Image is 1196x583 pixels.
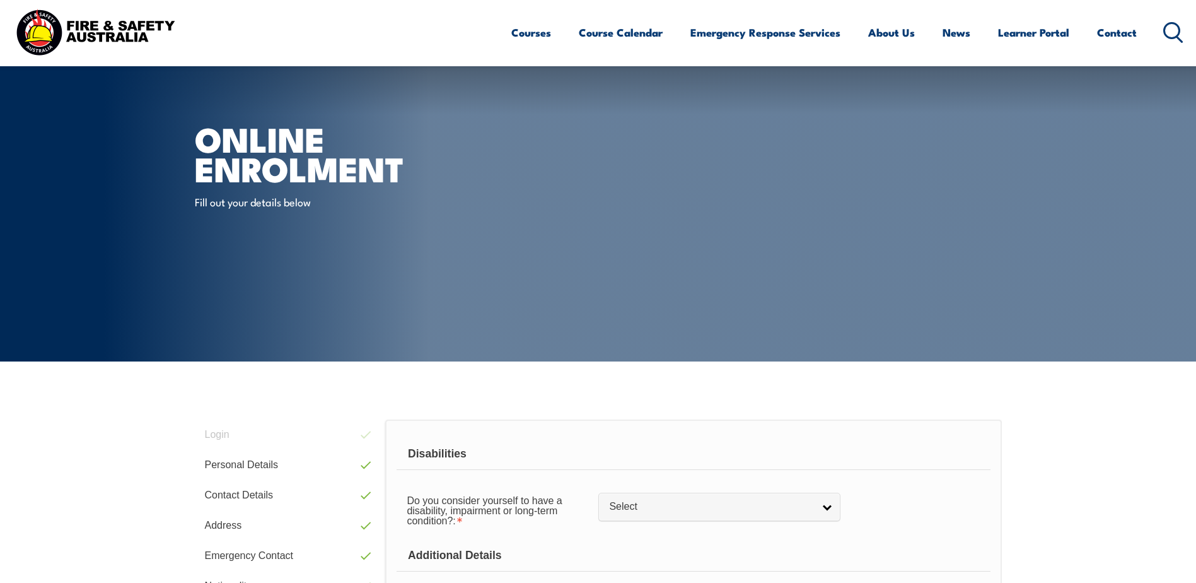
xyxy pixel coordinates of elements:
[195,450,379,480] a: Personal Details
[195,541,379,571] a: Emergency Contact
[868,16,915,49] a: About Us
[397,487,598,533] div: Do you consider yourself to have a disability, impairment or long-term condition? is required.
[397,540,990,572] div: Additional Details
[511,16,551,49] a: Courses
[690,16,840,49] a: Emergency Response Services
[407,495,562,526] span: Do you consider yourself to have a disability, impairment or long-term condition?:
[195,510,379,541] a: Address
[195,124,506,182] h1: Online Enrolment
[579,16,663,49] a: Course Calendar
[1097,16,1137,49] a: Contact
[609,500,813,514] span: Select
[195,480,379,510] a: Contact Details
[195,194,425,209] p: Fill out your details below
[397,439,990,470] div: Disabilities
[998,16,1069,49] a: Learner Portal
[943,16,970,49] a: News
